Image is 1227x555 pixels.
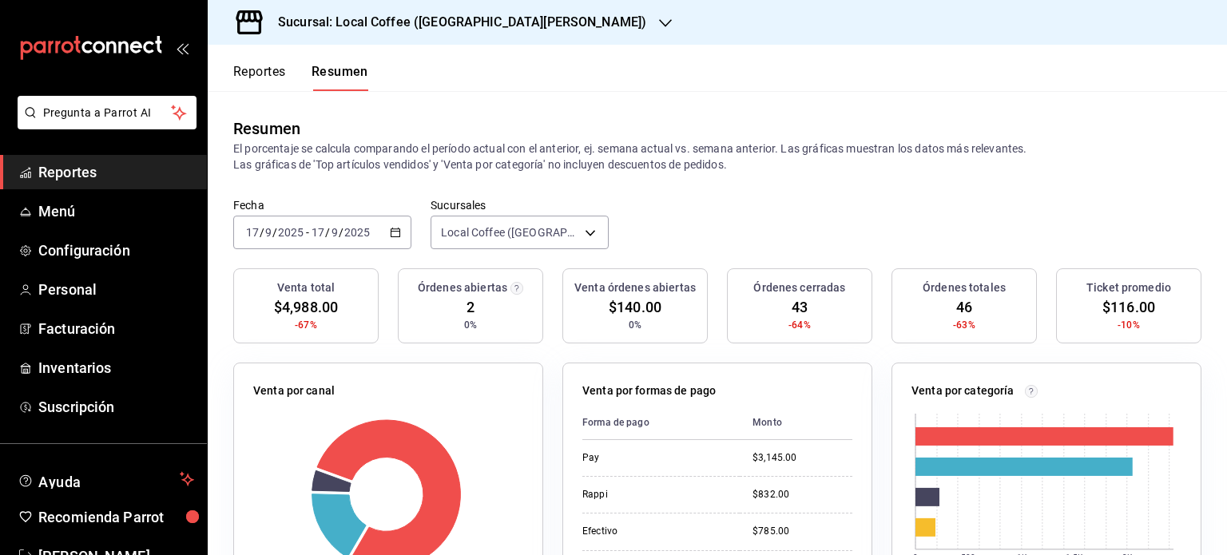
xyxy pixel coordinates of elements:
[792,296,808,318] span: 43
[609,296,661,318] span: $140.00
[911,383,1015,399] p: Venta por categoría
[582,451,727,465] div: Pay
[306,226,309,239] span: -
[38,396,194,418] span: Suscripción
[264,226,272,239] input: --
[1086,279,1171,296] h3: Ticket promedio
[740,406,852,440] th: Monto
[38,470,173,489] span: Ayuda
[956,296,972,318] span: 46
[441,224,579,240] span: Local Coffee ([GEOGRAPHIC_DATA][PERSON_NAME])
[274,296,338,318] span: $4,988.00
[582,383,716,399] p: Venta por formas de pago
[431,200,609,211] label: Sucursales
[788,318,811,332] span: -64%
[38,240,194,261] span: Configuración
[1118,318,1140,332] span: -10%
[277,226,304,239] input: ----
[1102,296,1155,318] span: $116.00
[233,64,368,91] div: navigation tabs
[38,357,194,379] span: Inventarios
[260,226,264,239] span: /
[38,161,194,183] span: Reportes
[38,506,194,528] span: Recomienda Parrot
[43,105,172,121] span: Pregunta a Parrot AI
[18,96,197,129] button: Pregunta a Parrot AI
[464,318,477,332] span: 0%
[574,279,696,296] h3: Venta órdenes abiertas
[343,226,371,239] input: ----
[38,318,194,339] span: Facturación
[953,318,975,332] span: -63%
[339,226,343,239] span: /
[312,64,368,91] button: Resumen
[582,488,727,501] div: Rappi
[253,383,335,399] p: Venta por canal
[582,406,740,440] th: Forma de pago
[38,200,194,222] span: Menú
[753,279,845,296] h3: Órdenes cerradas
[325,226,330,239] span: /
[277,279,335,296] h3: Venta total
[311,226,325,239] input: --
[38,279,194,300] span: Personal
[752,451,852,465] div: $3,145.00
[295,318,317,332] span: -67%
[233,200,411,211] label: Fecha
[11,116,197,133] a: Pregunta a Parrot AI
[331,226,339,239] input: --
[923,279,1006,296] h3: Órdenes totales
[467,296,475,318] span: 2
[418,279,507,296] h3: Órdenes abiertas
[245,226,260,239] input: --
[629,318,641,332] span: 0%
[233,64,286,91] button: Reportes
[233,117,300,141] div: Resumen
[752,488,852,501] div: $832.00
[582,525,727,538] div: Efectivo
[752,525,852,538] div: $785.00
[233,141,1201,172] p: El porcentaje se calcula comparando el período actual con el anterior, ej. semana actual vs. sema...
[265,13,646,32] h3: Sucursal: Local Coffee ([GEOGRAPHIC_DATA][PERSON_NAME])
[272,226,277,239] span: /
[176,42,189,54] button: open_drawer_menu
